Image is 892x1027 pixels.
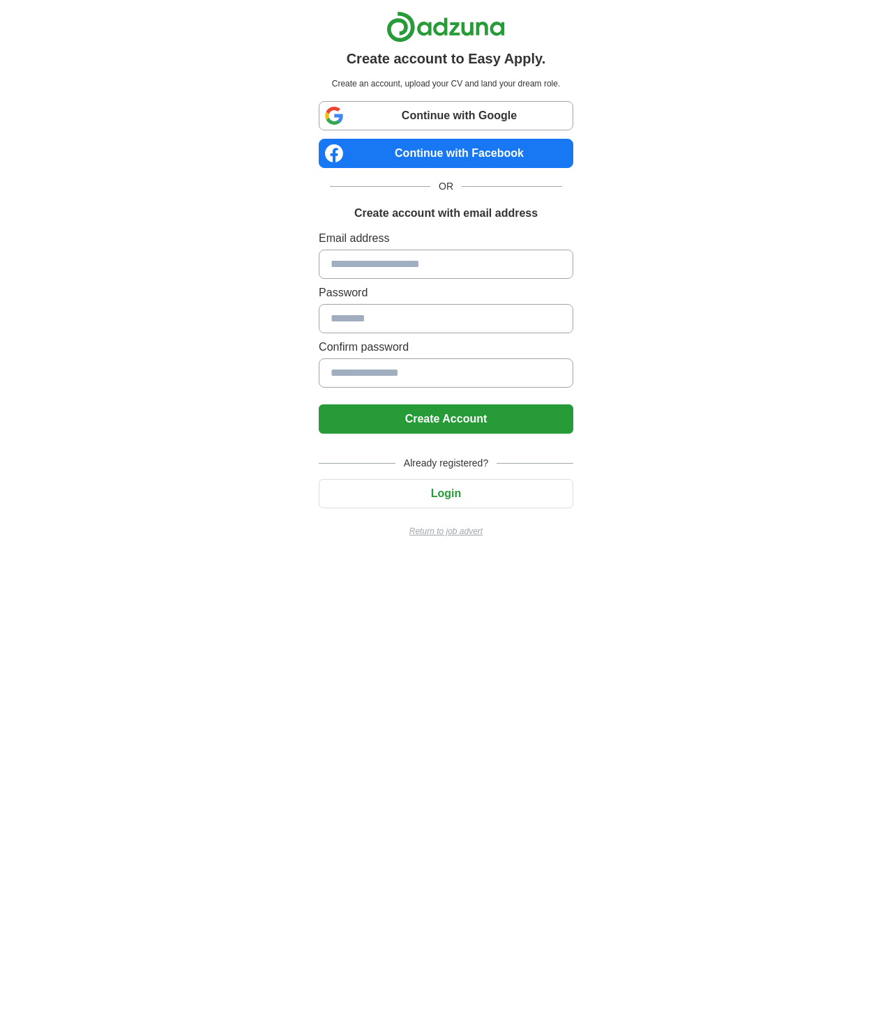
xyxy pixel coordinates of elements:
h1: Create account with email address [354,205,538,222]
span: Already registered? [395,456,497,471]
a: Continue with Facebook [319,139,573,168]
button: Create Account [319,404,573,434]
span: OR [430,179,462,194]
button: Login [319,479,573,508]
label: Password [319,284,573,301]
a: Login [319,487,573,499]
img: Adzuna logo [386,11,505,43]
label: Email address [319,230,573,247]
a: Continue with Google [319,101,573,130]
h1: Create account to Easy Apply. [347,48,546,69]
label: Confirm password [319,339,573,356]
p: Create an account, upload your CV and land your dream role. [322,77,570,90]
a: Return to job advert [319,525,573,538]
